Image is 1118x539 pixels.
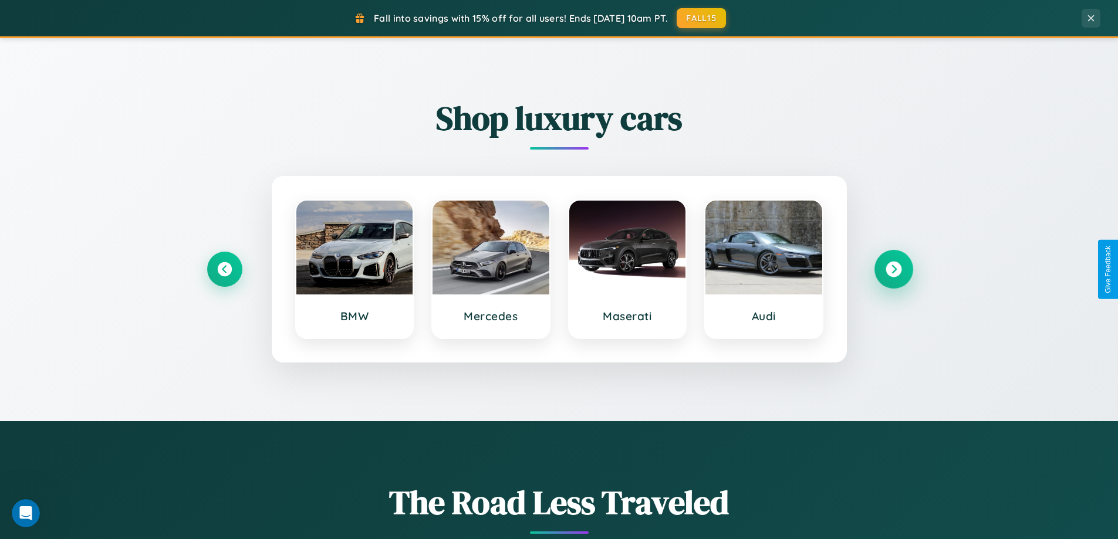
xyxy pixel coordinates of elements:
[581,309,674,323] h3: Maserati
[308,309,401,323] h3: BMW
[207,480,911,525] h1: The Road Less Traveled
[1104,246,1112,293] div: Give Feedback
[12,499,40,527] iframe: Intercom live chat
[677,8,726,28] button: FALL15
[374,12,668,24] span: Fall into savings with 15% off for all users! Ends [DATE] 10am PT.
[717,309,810,323] h3: Audi
[207,96,911,141] h2: Shop luxury cars
[444,309,538,323] h3: Mercedes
